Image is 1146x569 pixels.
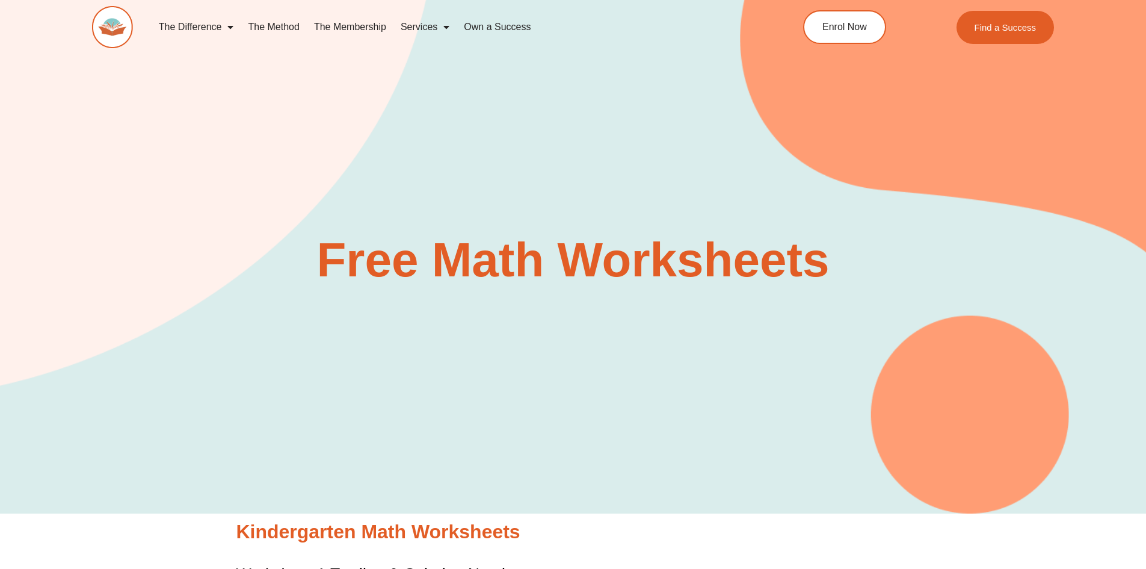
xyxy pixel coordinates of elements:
span: Find a Success [975,23,1037,32]
a: The Method [241,13,306,41]
a: Find a Success [957,11,1055,44]
a: The Difference [152,13,241,41]
a: Services [393,13,457,41]
a: Own a Success [457,13,538,41]
a: The Membership [307,13,393,41]
h2: Kindergarten Math Worksheets [236,520,910,545]
a: Enrol Now [803,10,886,44]
span: Enrol Now [822,22,867,32]
nav: Menu [152,13,748,41]
h2: Free Math Worksheets [230,236,916,284]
